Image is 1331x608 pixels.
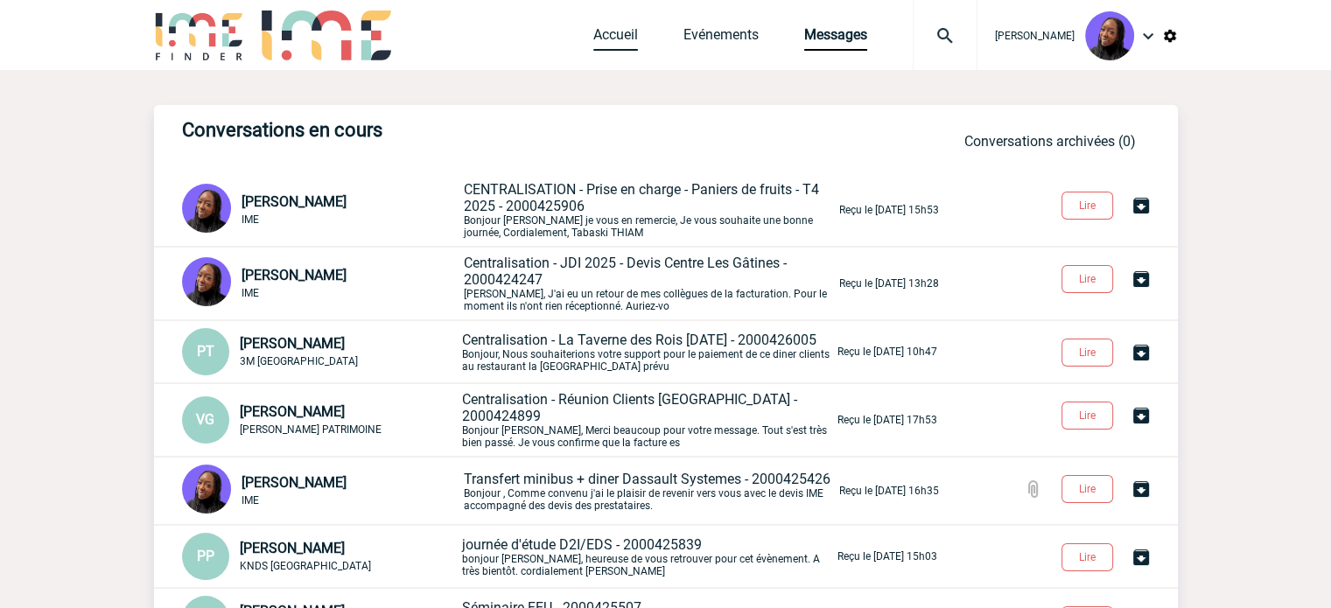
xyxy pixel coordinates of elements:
p: Bonjour [PERSON_NAME], Merci beaucoup pour votre message. Tout s'est très bien passé. Je vous con... [462,391,834,449]
span: Transfert minibus + diner Dassault Systemes - 2000425426 [464,471,830,487]
img: Archiver la conversation [1131,342,1152,363]
span: [PERSON_NAME] [995,30,1075,42]
button: Lire [1061,265,1113,293]
a: Lire [1047,196,1131,213]
p: Reçu le [DATE] 16h35 [839,485,939,497]
a: Accueil [593,26,638,51]
div: Conversation privée : Client - Agence [182,328,459,375]
span: IME [242,287,259,299]
a: Lire [1047,406,1131,423]
button: Lire [1061,339,1113,367]
img: Archiver la conversation [1131,479,1152,500]
img: Archiver la conversation [1131,405,1152,426]
p: [PERSON_NAME], J'ai eu un retour de mes collègues de la facturation. Pour le moment ils n'ont rie... [464,255,836,312]
img: 131349-0.png [1085,11,1134,60]
span: PP [197,548,214,564]
span: IME [242,494,259,507]
button: Lire [1061,192,1113,220]
p: Reçu le [DATE] 17h53 [837,414,937,426]
div: Conversation privée : Client - Agence [182,533,459,580]
button: Lire [1061,402,1113,430]
img: Archiver la conversation [1131,547,1152,568]
button: Lire [1061,543,1113,571]
span: [PERSON_NAME] [240,335,345,352]
div: Conversation privée : Client - Agence [182,257,460,310]
a: PT [PERSON_NAME] 3M [GEOGRAPHIC_DATA] Centralisation - La Taverne des Rois [DATE] - 2000426005Bon... [182,342,937,359]
img: Archiver la conversation [1131,269,1152,290]
a: Conversations archivées (0) [964,133,1136,150]
span: Centralisation - La Taverne des Rois [DATE] - 2000426005 [462,332,816,348]
p: Reçu le [DATE] 15h53 [839,204,939,216]
img: Archiver la conversation [1131,195,1152,216]
a: [PERSON_NAME] IME CENTRALISATION - Prise en charge - Paniers de fruits - T4 2025 - 2000425906Bonj... [182,200,939,217]
span: [PERSON_NAME] [242,193,347,210]
span: Centralisation - Réunion Clients [GEOGRAPHIC_DATA] - 2000424899 [462,391,797,424]
div: Conversation privée : Client - Agence [182,465,460,517]
a: Messages [804,26,867,51]
img: IME-Finder [154,10,245,60]
p: Bonjour [PERSON_NAME] je vous en remercie, Je vous souhaite une bonne journée, Cordialement, Taba... [464,181,836,239]
span: [PERSON_NAME] PATRIMOINE [240,423,382,436]
a: VG [PERSON_NAME] [PERSON_NAME] PATRIMOINE Centralisation - Réunion Clients [GEOGRAPHIC_DATA] - 20... [182,410,937,427]
p: Reçu le [DATE] 10h47 [837,346,937,358]
a: Lire [1047,479,1131,496]
img: 131349-0.png [182,257,231,306]
span: journée d'étude D2I/EDS - 2000425839 [462,536,702,553]
span: VG [196,411,214,428]
div: Conversation privée : Client - Agence [182,184,460,236]
a: PP [PERSON_NAME] KNDS [GEOGRAPHIC_DATA] journée d'étude D2I/EDS - 2000425839bonjour [PERSON_NAME]... [182,547,937,563]
span: CENTRALISATION - Prise en charge - Paniers de fruits - T4 2025 - 2000425906 [464,181,819,214]
p: Bonjour , Comme convenu j'ai le plaisir de revenir vers vous avec le devis IME accompagné des dev... [464,471,836,512]
span: Centralisation - JDI 2025 - Devis Centre Les Gâtines - 2000424247 [464,255,787,288]
span: 3M [GEOGRAPHIC_DATA] [240,355,358,367]
span: [PERSON_NAME] [242,474,347,491]
span: IME [242,213,259,226]
p: Reçu le [DATE] 13h28 [839,277,939,290]
h3: Conversations en cours [182,119,707,141]
span: KNDS [GEOGRAPHIC_DATA] [240,560,371,572]
span: [PERSON_NAME] [242,267,347,283]
a: Lire [1047,343,1131,360]
a: [PERSON_NAME] IME Centralisation - JDI 2025 - Devis Centre Les Gâtines - 2000424247[PERSON_NAME],... [182,274,939,290]
p: bonjour [PERSON_NAME], heureuse de vous retrouver pour cet évènement. A très bientôt. cordialemen... [462,536,834,577]
img: 131349-0.png [182,184,231,233]
a: [PERSON_NAME] IME Transfert minibus + diner Dassault Systemes - 2000425426Bonjour , Comme convenu... [182,481,939,498]
img: 131349-0.png [182,465,231,514]
button: Lire [1061,475,1113,503]
p: Bonjour, Nous souhaiterions votre support pour le paiement de ce diner clients au restaurant la [... [462,332,834,373]
span: [PERSON_NAME] [240,403,345,420]
span: PT [197,343,214,360]
a: Lire [1047,269,1131,286]
a: Lire [1047,548,1131,564]
p: Reçu le [DATE] 15h03 [837,550,937,563]
span: [PERSON_NAME] [240,540,345,556]
a: Evénements [683,26,759,51]
div: Conversation privée : Client - Agence [182,396,459,444]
